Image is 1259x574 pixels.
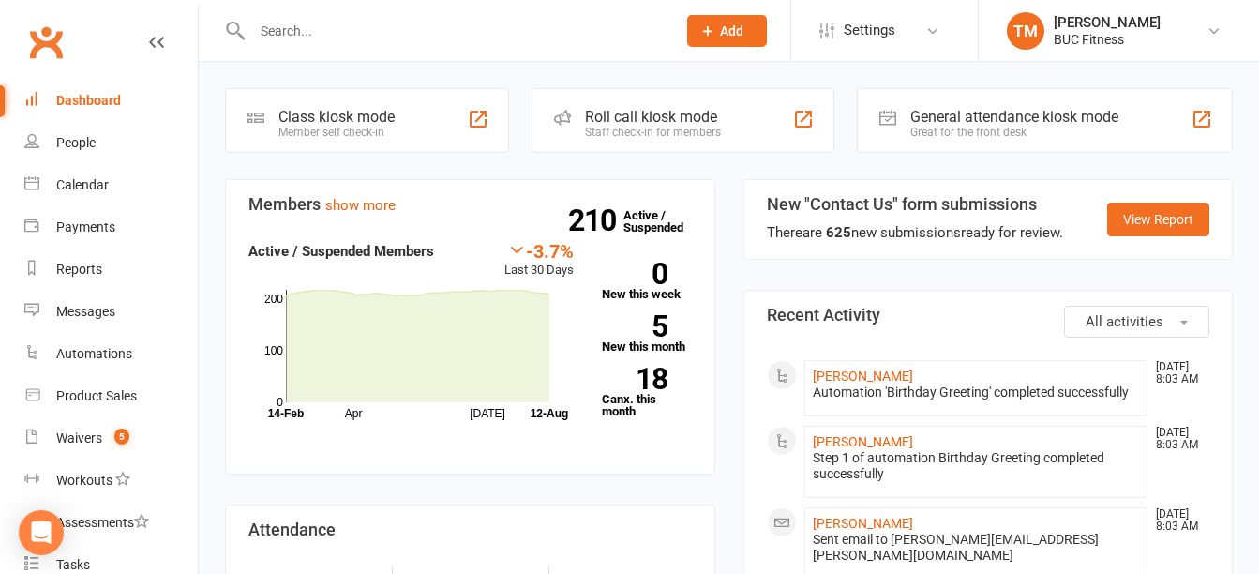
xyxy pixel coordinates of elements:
span: All activities [1086,313,1163,330]
div: Workouts [56,473,112,488]
strong: 625 [826,224,851,241]
div: Payments [56,219,115,234]
div: [PERSON_NAME] [1054,14,1161,31]
div: Automation 'Birthday Greeting' completed successfully [813,385,1140,400]
div: Waivers [56,430,102,446]
a: Automations [24,333,198,375]
h3: Attendance [248,521,692,539]
h3: Recent Activity [767,306,1210,325]
div: TM [1007,12,1044,50]
div: Product Sales [56,388,137,403]
a: 0New this week [602,263,692,300]
strong: 18 [602,365,667,393]
div: Great for the front desk [910,126,1118,139]
time: [DATE] 8:03 AM [1147,508,1208,533]
strong: 0 [602,260,667,288]
time: [DATE] 8:03 AM [1147,361,1208,385]
a: Waivers 5 [24,417,198,460]
div: Reports [56,262,102,277]
a: Dashboard [24,80,198,122]
a: Payments [24,206,198,249]
a: [PERSON_NAME] [813,369,913,384]
a: [PERSON_NAME] [813,434,913,449]
span: Add [720,23,743,38]
div: -3.7% [504,240,574,261]
span: Settings [844,9,895,52]
div: Member self check-in [278,126,395,139]
time: [DATE] 8:03 AM [1147,427,1208,451]
a: 5New this month [602,315,692,353]
a: Reports [24,249,198,291]
a: Messages [24,291,198,333]
div: People [56,135,96,150]
div: Calendar [56,177,109,192]
div: Open Intercom Messenger [19,510,64,555]
h3: Members [248,195,692,214]
div: BUC Fitness [1054,31,1161,48]
div: Messages [56,304,115,319]
a: Clubworx [22,19,69,66]
a: Assessments [24,502,198,544]
h3: New "Contact Us" form submissions [767,195,1063,214]
div: Step 1 of automation Birthday Greeting completed successfully [813,450,1140,482]
input: Search... [247,18,663,44]
div: Automations [56,346,132,361]
button: All activities [1064,306,1209,338]
a: People [24,122,198,164]
strong: 5 [602,312,667,340]
div: Class kiosk mode [278,108,395,126]
strong: 210 [568,206,623,234]
div: Tasks [56,557,90,572]
div: Roll call kiosk mode [585,108,721,126]
div: Assessments [56,515,149,530]
a: [PERSON_NAME] [813,516,913,531]
div: Last 30 Days [504,240,574,280]
a: show more [325,197,396,214]
button: Add [687,15,767,47]
a: View Report [1107,203,1209,236]
a: 18Canx. this month [602,368,692,417]
span: 5 [114,429,129,445]
span: Sent email to [PERSON_NAME][EMAIL_ADDRESS][PERSON_NAME][DOMAIN_NAME] [813,532,1099,563]
strong: Active / Suspended Members [248,243,434,260]
a: Workouts [24,460,198,502]
div: Dashboard [56,93,121,108]
div: There are new submissions ready for review. [767,221,1063,244]
a: Calendar [24,164,198,206]
a: 210Active / Suspended [623,195,706,248]
div: General attendance kiosk mode [910,108,1118,126]
div: Staff check-in for members [585,126,721,139]
a: Product Sales [24,375,198,417]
